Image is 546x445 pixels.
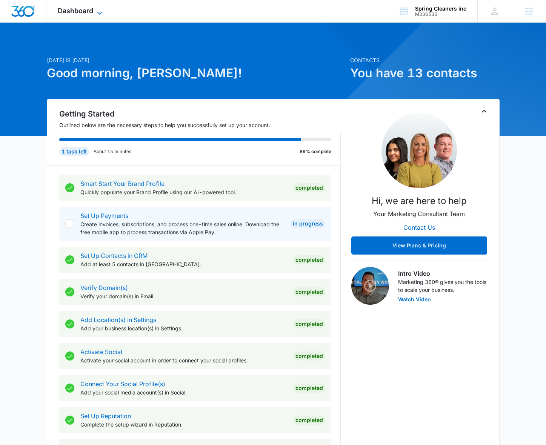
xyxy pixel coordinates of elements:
[75,44,81,50] img: tab_keywords_by_traffic_grey.svg
[47,56,346,64] p: [DATE] is [DATE]
[21,12,37,18] div: v 4.0.25
[80,420,287,428] p: Complete the setup wizard in Reputation.
[12,20,18,26] img: website_grey.svg
[80,212,128,219] a: Set Up Payments
[291,219,325,228] div: In Progress
[80,188,287,196] p: Quickly populate your Brand Profile using our AI-powered tool.
[398,269,487,278] h3: Intro Video
[398,297,431,302] button: Watch Video
[293,287,325,296] div: Completed
[59,108,341,120] h2: Getting Started
[59,121,341,129] p: Outlined below are the necessary steps to help you successfully set up your account.
[12,12,18,18] img: logo_orange.svg
[293,183,325,192] div: Completed
[350,56,500,64] p: Contacts
[372,194,467,208] p: Hi, we are here to help
[83,44,127,49] div: Keywords by Traffic
[300,148,331,155] p: 89% complete
[80,220,285,236] p: Create invoices, subscriptions, and process one-time sales online. Download the free mobile app t...
[351,267,389,305] img: Intro Video
[293,351,325,361] div: Completed
[398,278,487,294] p: Marketing 360® gives you the tools to scale your business.
[293,319,325,328] div: Completed
[94,148,131,155] p: About 15 minutes
[293,384,325,393] div: Completed
[415,12,466,17] div: account id
[415,6,466,12] div: account name
[80,252,148,259] a: Set Up Contacts in CRM
[59,147,89,156] div: 1 task left
[350,64,500,82] h1: You have 13 contacts
[47,64,346,82] h1: Good morning, [PERSON_NAME]!
[373,209,465,218] p: Your Marketing Consultant Team
[80,316,156,324] a: Add Location(s) in Settings
[29,44,68,49] div: Domain Overview
[80,412,131,420] a: Set Up Reputation
[58,7,93,15] span: Dashboard
[396,218,443,236] button: Contact Us
[20,20,83,26] div: Domain: [DOMAIN_NAME]
[80,292,287,300] p: Verify your domain(s) in Email.
[80,348,122,356] a: Activate Social
[80,388,287,396] p: Add your social media account(s) in Social.
[20,44,26,50] img: tab_domain_overview_orange.svg
[80,380,165,388] a: Connect Your Social Profile(s)
[351,236,487,255] button: View Plans & Pricing
[293,255,325,264] div: Completed
[80,180,165,187] a: Smart Start Your Brand Profile
[293,416,325,425] div: Completed
[80,260,287,268] p: Add at least 5 contacts in [GEOGRAPHIC_DATA].
[80,356,287,364] p: Activate your social account in order to connect your social profiles.
[480,107,489,116] button: Toggle Collapse
[80,324,287,332] p: Add your business location(s) in Settings.
[80,284,128,292] a: Verify Domain(s)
